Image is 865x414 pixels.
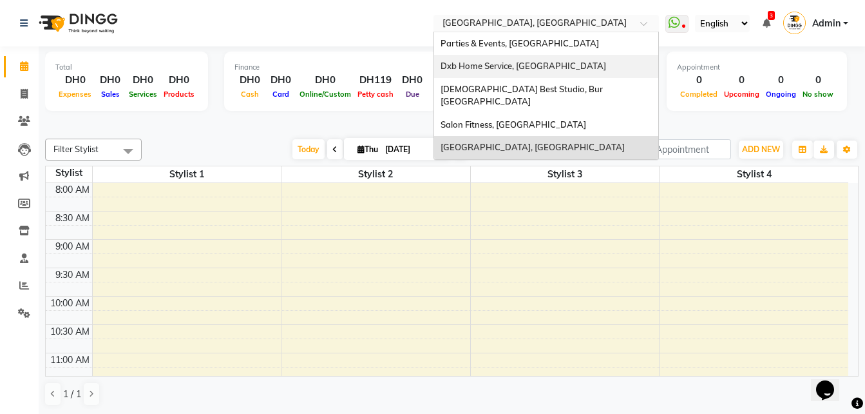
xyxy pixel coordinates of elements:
[160,90,198,99] span: Products
[742,144,780,154] span: ADD NEW
[354,73,397,88] div: DH119
[53,144,99,154] span: Filter Stylist
[783,12,806,34] img: Admin
[677,73,721,88] div: 0
[234,73,265,88] div: DH0
[677,90,721,99] span: Completed
[799,90,837,99] span: No show
[234,62,428,73] div: Finance
[55,90,95,99] span: Expenses
[292,139,325,159] span: Today
[48,297,92,310] div: 10:00 AM
[799,73,837,88] div: 0
[660,166,848,182] span: Stylist 4
[763,73,799,88] div: 0
[471,166,660,182] span: Stylist 3
[296,73,354,88] div: DH0
[53,212,92,225] div: 8:30 AM
[763,17,770,29] a: 3
[95,73,126,88] div: DH0
[296,90,354,99] span: Online/Custom
[63,388,81,401] span: 1 / 1
[354,90,397,99] span: Petty cash
[126,90,160,99] span: Services
[433,32,659,160] ng-dropdown-panel: Options list
[93,166,281,182] span: Stylist 1
[126,73,160,88] div: DH0
[53,268,92,282] div: 9:30 AM
[441,119,586,130] span: Salon Fitness, [GEOGRAPHIC_DATA]
[721,90,763,99] span: Upcoming
[265,73,296,88] div: DH0
[677,62,837,73] div: Appointment
[160,73,198,88] div: DH0
[441,61,606,71] span: Dxb Home Service, [GEOGRAPHIC_DATA]
[53,183,92,197] div: 8:00 AM
[354,144,381,154] span: Thu
[618,139,731,159] input: Search Appointment
[763,90,799,99] span: Ongoing
[281,166,470,182] span: Stylist 2
[55,73,95,88] div: DH0
[768,11,775,20] span: 3
[812,17,841,30] span: Admin
[441,84,605,107] span: [DEMOGRAPHIC_DATA] Best Studio, Bur [GEOGRAPHIC_DATA]
[739,141,783,159] button: ADD NEW
[269,90,292,99] span: Card
[53,240,92,253] div: 9:00 AM
[403,90,423,99] span: Due
[441,142,625,152] span: [GEOGRAPHIC_DATA], [GEOGRAPHIC_DATA]
[46,166,92,180] div: Stylist
[55,62,198,73] div: Total
[238,90,262,99] span: Cash
[397,73,428,88] div: DH0
[98,90,123,99] span: Sales
[811,362,852,401] iframe: chat widget
[441,38,599,48] span: Parties & Events, [GEOGRAPHIC_DATA]
[381,140,446,159] input: 2025-09-04
[48,353,92,367] div: 11:00 AM
[48,325,92,339] div: 10:30 AM
[721,73,763,88] div: 0
[33,5,121,41] img: logo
